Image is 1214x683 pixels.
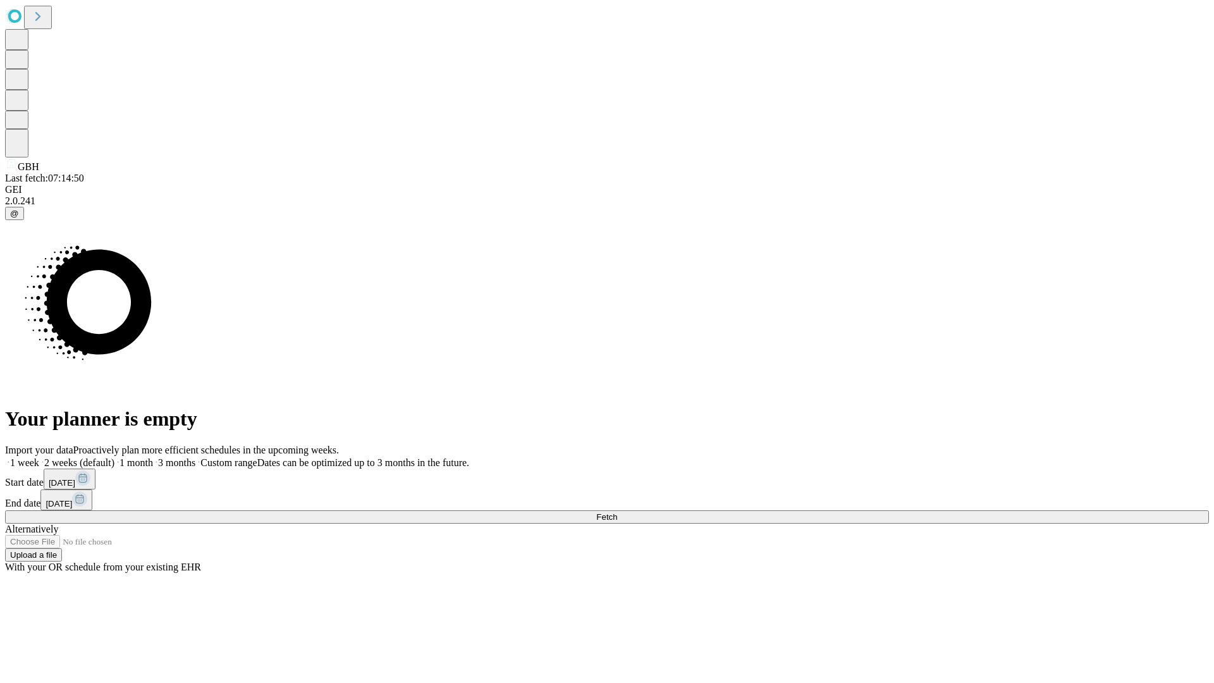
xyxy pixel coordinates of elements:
[5,407,1209,431] h1: Your planner is empty
[5,469,1209,489] div: Start date
[5,445,73,455] span: Import your data
[49,478,75,488] span: [DATE]
[200,457,257,468] span: Custom range
[5,562,201,572] span: With your OR schedule from your existing EHR
[5,184,1209,195] div: GEI
[5,524,58,534] span: Alternatively
[5,195,1209,207] div: 2.0.241
[10,209,19,218] span: @
[46,499,72,508] span: [DATE]
[5,548,62,562] button: Upload a file
[5,510,1209,524] button: Fetch
[120,457,153,468] span: 1 month
[5,489,1209,510] div: End date
[10,457,39,468] span: 1 week
[18,161,39,172] span: GBH
[158,457,195,468] span: 3 months
[257,457,469,468] span: Dates can be optimized up to 3 months in the future.
[44,469,95,489] button: [DATE]
[596,512,617,522] span: Fetch
[73,445,339,455] span: Proactively plan more efficient schedules in the upcoming weeks.
[40,489,92,510] button: [DATE]
[44,457,114,468] span: 2 weeks (default)
[5,207,24,220] button: @
[5,173,84,183] span: Last fetch: 07:14:50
